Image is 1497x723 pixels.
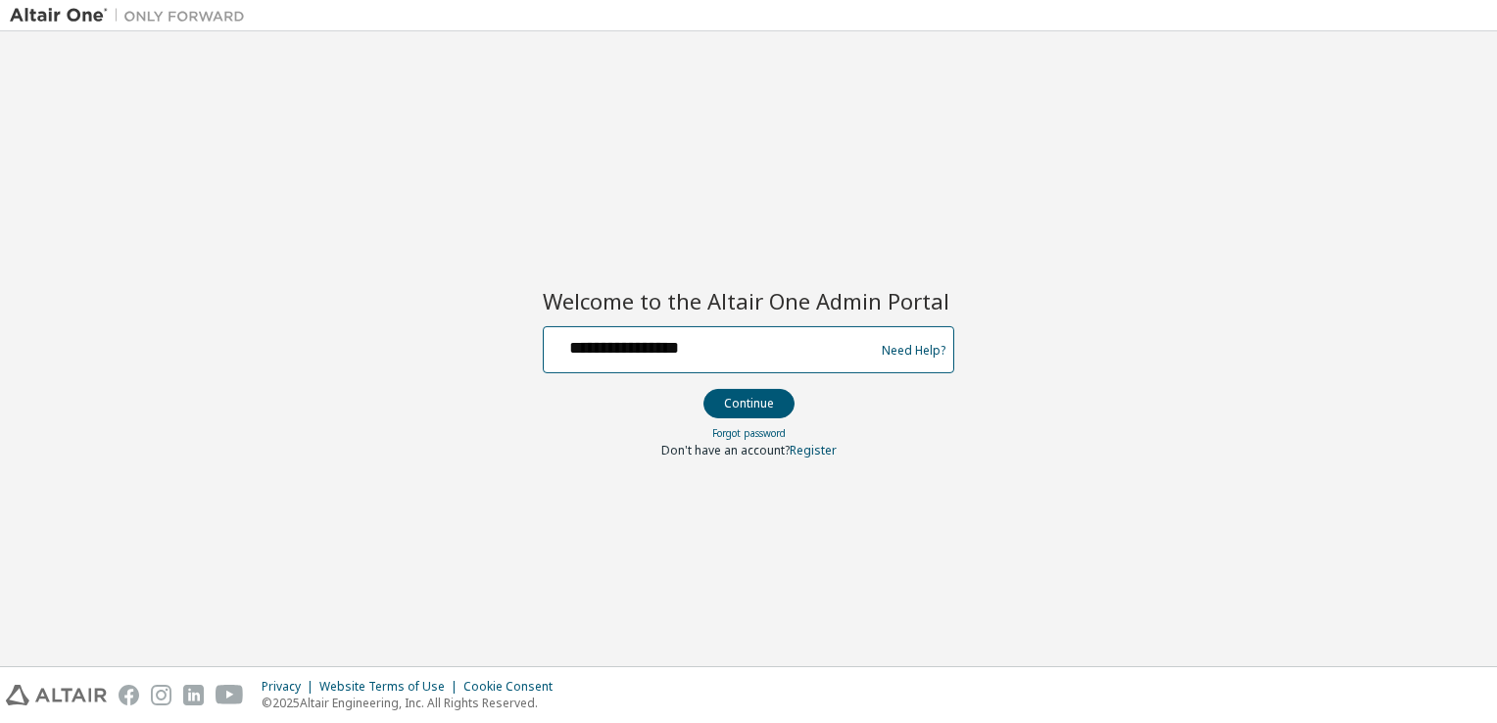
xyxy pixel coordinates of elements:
[463,679,564,695] div: Cookie Consent
[10,6,255,25] img: Altair One
[262,679,319,695] div: Privacy
[262,695,564,711] p: © 2025 Altair Engineering, Inc. All Rights Reserved.
[703,389,795,418] button: Continue
[6,685,107,705] img: altair_logo.svg
[882,350,945,351] a: Need Help?
[543,287,954,314] h2: Welcome to the Altair One Admin Portal
[712,426,786,440] a: Forgot password
[790,442,837,458] a: Register
[151,685,171,705] img: instagram.svg
[183,685,204,705] img: linkedin.svg
[216,685,244,705] img: youtube.svg
[119,685,139,705] img: facebook.svg
[661,442,790,458] span: Don't have an account?
[319,679,463,695] div: Website Terms of Use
